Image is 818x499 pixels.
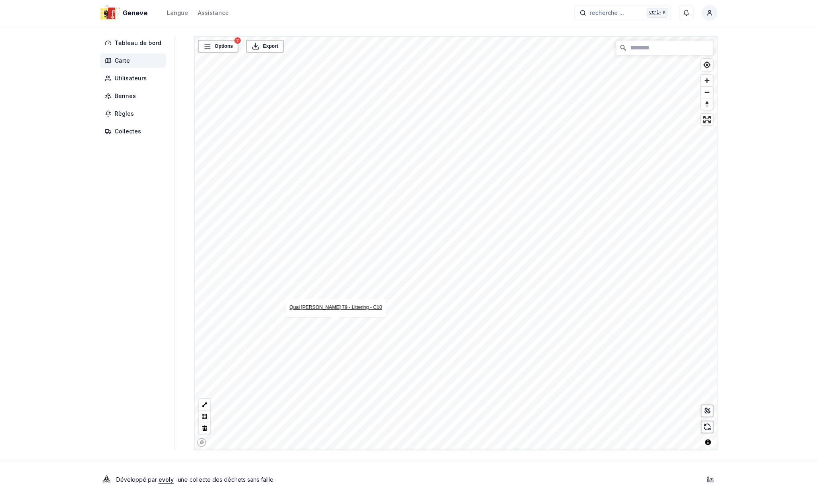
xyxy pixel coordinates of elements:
[100,124,169,139] a: Collectes
[590,9,625,17] span: recherche ...
[701,59,713,71] button: Find my location
[115,57,130,65] span: Carte
[115,92,136,100] span: Bennes
[100,71,169,86] a: Utilisateurs
[199,411,210,422] button: Polygon tool (p)
[100,53,169,68] a: Carte
[115,39,161,47] span: Tableau de bord
[100,473,113,486] img: Evoly Logo
[197,438,206,447] a: Mapbox logo
[100,106,169,121] a: Règles
[123,8,148,18] span: Geneve
[100,8,151,18] a: Geneve
[167,9,188,17] div: Langue
[115,127,141,135] span: Collectes
[199,399,210,411] button: LineString tool (l)
[701,75,713,86] button: Zoom in
[115,74,147,82] span: Utilisateurs
[703,438,713,447] button: Toggle attribution
[701,114,713,125] button: Enter fullscreen
[100,3,119,22] img: Geneve Logo
[215,42,233,50] span: Options
[167,8,188,18] button: Langue
[198,8,229,18] a: Assistance
[116,474,275,485] p: Développé par - une collecte des déchets sans faille .
[115,110,134,118] span: Règles
[701,98,713,110] span: Reset bearing to north
[617,41,713,55] input: Chercher
[195,37,721,451] canvas: Map
[701,98,713,110] button: Reset bearing to north
[100,36,169,50] a: Tableau de bord
[290,305,382,310] a: Quai [PERSON_NAME] 79 - Littering - C10
[158,476,174,483] a: evoly
[701,86,713,98] button: Zoom out
[100,89,169,103] a: Bennes
[701,87,713,98] span: Zoom out
[199,422,210,434] button: Delete
[263,42,278,50] span: Export
[575,6,671,20] button: recherche ...Ctrl+K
